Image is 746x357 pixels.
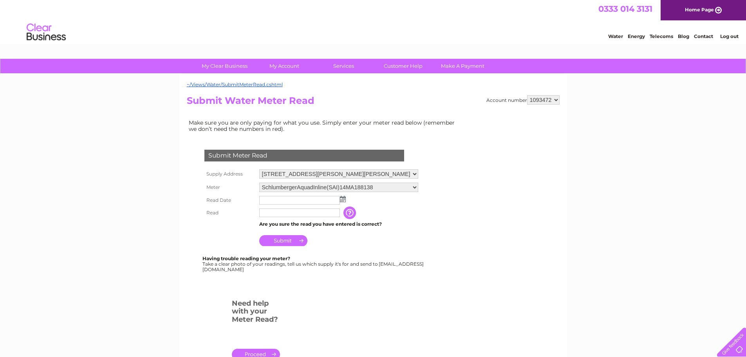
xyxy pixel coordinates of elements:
[608,33,623,39] a: Water
[311,59,376,73] a: Services
[650,33,673,39] a: Telecoms
[371,59,435,73] a: Customer Help
[343,207,358,219] input: Information
[187,95,560,110] h2: Submit Water Meter Read
[204,150,404,161] div: Submit Meter Read
[202,181,257,194] th: Meter
[187,82,283,87] a: ~/Views/Water/SubmitMeterRead.cshtml
[202,256,425,272] div: Take a clear photo of your readings, tell us which supply it's for and send to [EMAIL_ADDRESS][DO...
[628,33,645,39] a: Energy
[720,33,739,39] a: Log out
[430,59,495,73] a: Make A Payment
[202,194,257,207] th: Read Date
[202,167,257,181] th: Supply Address
[26,20,66,44] img: logo.png
[192,59,257,73] a: My Clear Business
[232,298,280,328] h3: Need help with your Meter Read?
[188,4,558,38] div: Clear Business is a trading name of Verastar Limited (registered in [GEOGRAPHIC_DATA] No. 3667643...
[598,4,652,14] a: 0333 014 3131
[252,59,316,73] a: My Account
[202,207,257,219] th: Read
[187,118,461,134] td: Make sure you are only paying for what you use. Simply enter your meter read below (remember we d...
[340,196,346,202] img: ...
[486,95,560,105] div: Account number
[694,33,713,39] a: Contact
[678,33,689,39] a: Blog
[202,256,290,261] b: Having trouble reading your meter?
[257,219,420,229] td: Are you sure the read you have entered is correct?
[259,235,307,246] input: Submit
